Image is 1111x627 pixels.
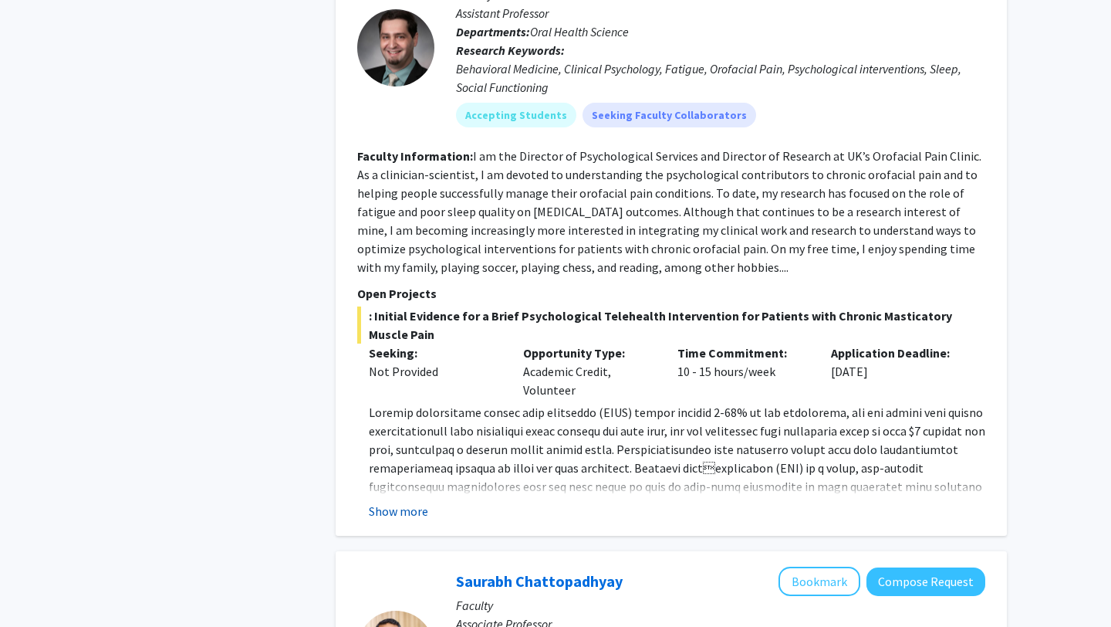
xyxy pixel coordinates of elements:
[456,596,985,615] p: Faculty
[456,103,576,127] mat-chip: Accepting Students
[369,362,500,381] div: Not Provided
[357,307,985,344] span: : Initial Evidence for a Brief Psychological Telehealth Intervention for Patients with Chronic Ma...
[357,148,981,275] fg-read-more: I am the Director of Psychological Services and Director of Research at UK’s Orofacial Pain Clini...
[677,344,809,362] p: Time Commitment:
[819,344,974,399] div: [DATE]
[456,42,565,58] b: Research Keywords:
[456,24,530,39] b: Departments:
[831,344,962,362] p: Application Deadline:
[357,148,473,164] b: Faculty Information:
[866,568,985,596] button: Compose Request to Saurabh Chattopadhyay
[523,344,654,362] p: Opportunity Type:
[456,59,985,97] div: Behavioral Medicine, Clinical Psychology, Fatigue, Orofacial Pain, Psychological interventions, S...
[456,4,985,22] p: Assistant Professor
[530,24,629,39] span: Oral Health Science
[12,558,66,615] iframe: Chat
[369,502,428,520] button: Show more
[778,567,860,596] button: Add Saurabh Chattopadhyay to Bookmarks
[512,344,666,399] div: Academic Credit, Volunteer
[456,571,623,591] a: Saurabh Chattopadhyay
[357,284,985,303] p: Open Projects
[666,344,820,399] div: 10 - 15 hours/week
[369,344,500,362] p: Seeking:
[583,103,756,127] mat-chip: Seeking Faculty Collaborators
